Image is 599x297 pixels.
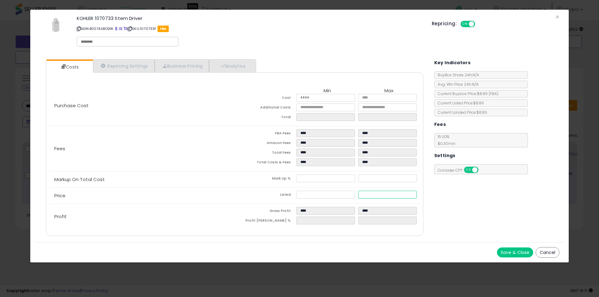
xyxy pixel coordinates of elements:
[49,193,235,198] p: Price
[489,91,499,96] span: ( FBA )
[434,59,471,67] h5: Key Indicators
[235,158,296,168] td: Total Costs & Fees
[358,88,420,94] th: Max
[477,91,499,96] span: $8.89
[296,88,358,94] th: Min
[434,121,446,128] h5: Fees
[435,72,479,78] span: BuyBox Share 24h: N/A
[555,12,559,22] span: ×
[155,60,209,72] a: Business Pricing
[435,91,499,96] span: Current Buybox Price:
[435,141,455,146] span: $0.30 min
[536,247,559,258] button: Cancel
[49,214,235,219] p: Profit
[435,82,479,87] span: Avg. Win Price 24h: N/A
[119,26,122,31] a: All offer listings
[235,175,296,184] td: Mark Up %
[435,168,487,173] span: Consider CPT:
[465,167,472,173] span: ON
[124,26,127,31] a: Your listing only
[497,247,533,257] button: Save & Close
[235,94,296,103] td: Cost
[434,152,455,160] h5: Settings
[93,60,155,72] a: Repricing Settings
[474,22,484,27] span: OFF
[435,110,487,115] span: Current Landed Price: $8.89
[235,113,296,123] td: Total
[435,134,455,146] span: 15.00 %
[114,26,118,31] a: BuyBox page
[235,207,296,217] td: Gross Profit
[435,100,484,106] span: Current Listed Price: $8.89
[49,103,235,108] p: Purchase Cost
[49,146,235,151] p: Fees
[235,191,296,200] td: Listed
[432,21,457,26] h5: Repricing:
[77,16,423,21] h3: KOHLER 1070733 Stem Driver
[235,149,296,158] td: Total Fees
[158,26,169,32] span: FBA
[209,60,255,72] a: Analytics
[49,177,235,182] p: Markup On Total Cost
[49,16,62,35] img: 21HUi9JoAeL._SL60_.jpg
[477,167,487,173] span: OFF
[235,217,296,226] td: Profit [PERSON_NAME] %
[235,139,296,149] td: Amazon Fees
[77,24,423,34] p: ASIN: B007AXBODW | SKU: 1070733F
[235,103,296,113] td: Additional Costs
[235,129,296,139] td: FBA Fees
[46,61,92,73] a: Costs
[461,22,469,27] span: ON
